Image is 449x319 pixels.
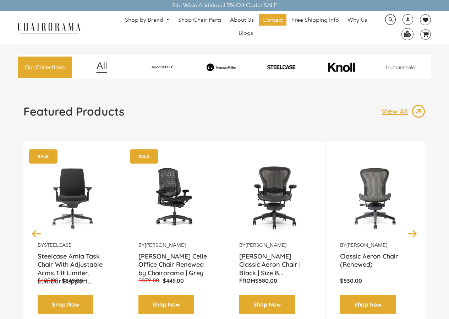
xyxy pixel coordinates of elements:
a: Shop Now [138,295,194,314]
a: Why Us [344,14,371,26]
span: $580.00 [255,277,277,284]
p: From [239,277,311,285]
span: Blogs [239,30,253,37]
img: image_12.png [82,62,121,73]
a: Shop Chair Parts [175,14,225,26]
span: Free Shipping Info [291,16,339,24]
button: Next [406,227,418,240]
a: Steelcase Amia Task Chair With Adjustable Arms,Tilt Limiter, Lumbar Support... [38,252,110,270]
a: [PERSON_NAME] [145,242,186,248]
a: View All [382,104,426,118]
a: Our Collections [18,57,72,78]
span: Contact [262,16,283,24]
button: Previous [31,227,43,240]
p: by [38,242,110,249]
h1: Featured Products [23,104,124,118]
span: $449.00 [163,277,184,284]
span: Shop Chair Parts [178,16,221,24]
a: Featured Products [23,104,124,124]
a: Blogs [235,27,257,39]
img: image_7_14f0750b-d084-457f-979a-a1ab9f6582c4.png [133,62,191,72]
img: Herman Miller Celle Office Chair Renewed by Chairorama | Grey - chairorama [138,153,210,242]
img: Classic Aeron Chair (Renewed) - chairorama [340,153,412,242]
p: by [138,242,210,249]
img: image_10_1.png [312,62,370,73]
a: Classic Aeron Chair (Renewed) [340,252,412,270]
nav: DesktopNavigation [115,14,377,41]
img: image_8_173eb7e0-7579-41b4-bc8e-4ba0b8ba93e8.png [192,63,250,71]
a: Shop Now [340,295,396,314]
a: Shop by Brand [121,15,173,26]
span: Why Us [347,16,367,24]
img: Amia Chair by chairorama.com [38,153,110,242]
span: About Us [230,16,254,24]
img: chairorama [13,21,84,34]
a: Steelcase [44,242,72,248]
a: Shop Now [239,295,295,314]
p: by [340,242,412,249]
a: Free Shipping Info [288,14,343,26]
a: [PERSON_NAME] [346,242,387,248]
img: WhatsApp_Image_2024-07-12_at_16.23.01.webp [402,28,413,39]
p: by [239,242,311,249]
text: SALE [138,154,149,159]
p: View All [382,107,411,116]
a: Contact [259,14,286,26]
span: $349.00 [62,277,83,284]
span: $489.00 [38,277,58,284]
a: [PERSON_NAME] Classic Aeron Chair | Black | Size B... [239,252,311,270]
a: Herman Miller Classic Aeron Chair | Black | Size B (Renewed) - chairorama Herman Miller Classic A... [239,153,311,242]
span: $879.00 [138,277,159,284]
img: PHOTO-2024-07-09-00-53-10-removebg-preview.png [252,64,310,70]
a: [PERSON_NAME] Celle Office Chair Renewed by Chairorama | Grey [138,252,210,270]
a: Herman Miller Celle Office Chair Renewed by Chairorama | Grey - chairorama Herman Miller Celle Of... [138,153,210,242]
a: Classic Aeron Chair (Renewed) - chairorama Classic Aeron Chair (Renewed) - chairorama [340,153,412,242]
img: image_11.png [372,65,430,69]
img: image_13.png [411,104,426,118]
a: [PERSON_NAME] [246,242,286,248]
a: About Us [226,14,257,26]
text: SALE [37,154,48,159]
span: $530.00 [340,277,362,284]
img: Herman Miller Classic Aeron Chair | Black | Size B (Renewed) - chairorama [239,153,311,242]
a: Amia Chair by chairorama.com Renewed Amia Chair chairorama.com [38,153,110,242]
a: Shop Now [38,295,93,314]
